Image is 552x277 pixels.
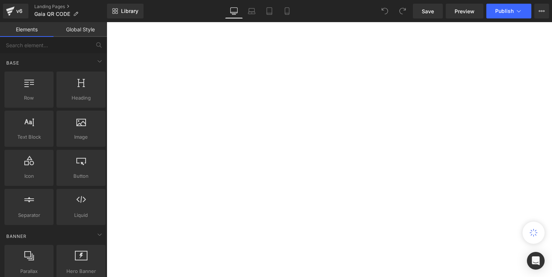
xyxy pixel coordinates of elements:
[7,172,51,180] span: Icon
[59,133,103,141] span: Image
[15,6,24,16] div: v6
[59,172,103,180] span: Button
[7,94,51,102] span: Row
[495,8,514,14] span: Publish
[6,59,20,66] span: Base
[6,233,27,240] span: Banner
[377,4,392,18] button: Undo
[486,4,531,18] button: Publish
[107,4,144,18] a: New Library
[54,22,107,37] a: Global Style
[446,4,483,18] a: Preview
[59,94,103,102] span: Heading
[527,252,545,270] div: Open Intercom Messenger
[59,267,103,275] span: Hero Banner
[225,4,243,18] a: Desktop
[34,11,70,17] span: Gaia QR CODE
[243,4,261,18] a: Laptop
[7,133,51,141] span: Text Block
[455,7,475,15] span: Preview
[395,4,410,18] button: Redo
[278,4,296,18] a: Mobile
[59,211,103,219] span: Liquid
[34,4,107,10] a: Landing Pages
[422,7,434,15] span: Save
[534,4,549,18] button: More
[7,211,51,219] span: Separator
[3,4,28,18] a: v6
[261,4,278,18] a: Tablet
[7,267,51,275] span: Parallax
[121,8,138,14] span: Library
